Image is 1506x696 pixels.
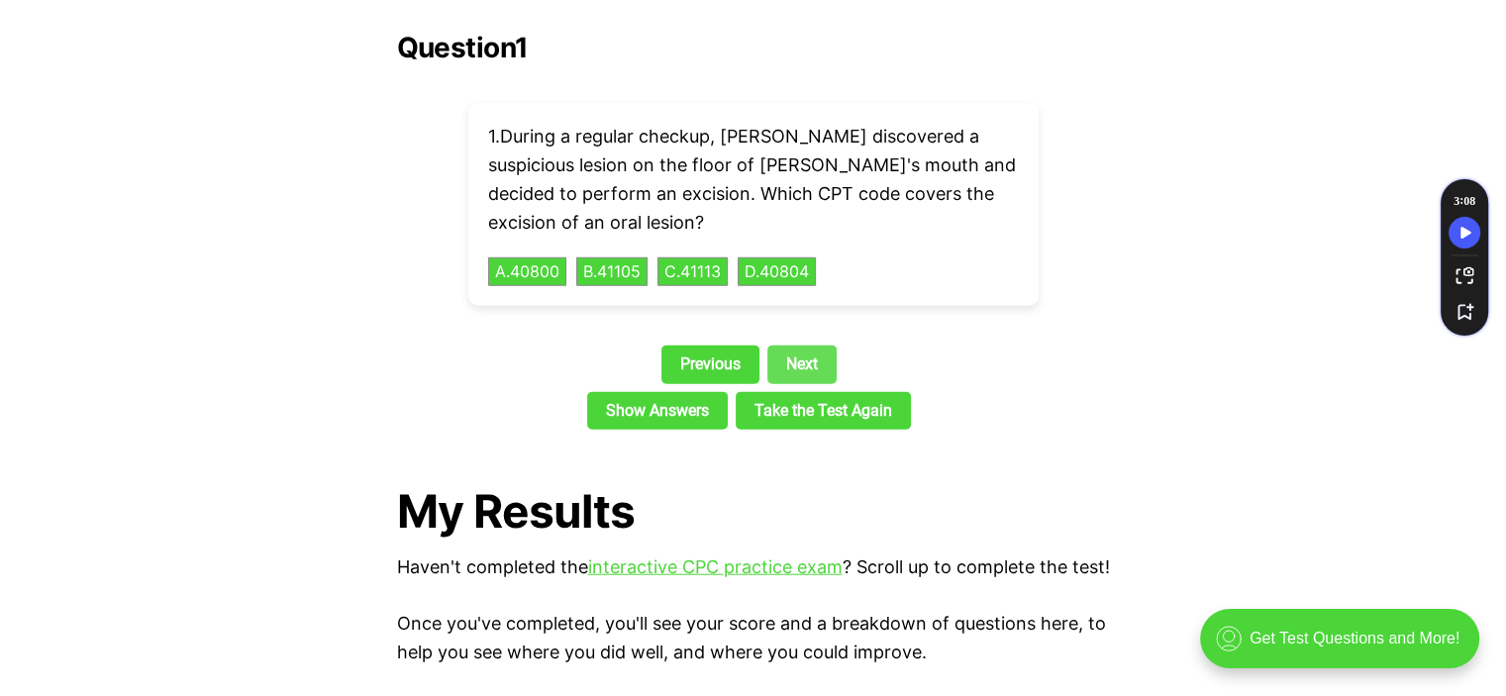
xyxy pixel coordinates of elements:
p: 1 . During a regular checkup, [PERSON_NAME] discovered a suspicious lesion on the floor of [PERSO... [488,123,1019,237]
a: Next [767,346,837,383]
button: C.41113 [657,257,728,287]
p: Once you've completed, you'll see your score and a breakdown of questions here, to help you see w... [397,610,1110,667]
p: Haven't completed the ? Scroll up to complete the test! [397,553,1110,582]
a: Previous [661,346,759,383]
a: Show Answers [587,392,728,430]
button: D.40804 [738,257,816,287]
iframe: portal-trigger [1183,599,1506,696]
h1: My Results [397,485,1110,538]
button: B.41105 [576,257,648,287]
a: Take the Test Again [736,392,911,430]
button: A.40800 [488,257,566,287]
h2: Question 1 [397,32,1110,63]
a: interactive CPC practice exam [588,556,843,577]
